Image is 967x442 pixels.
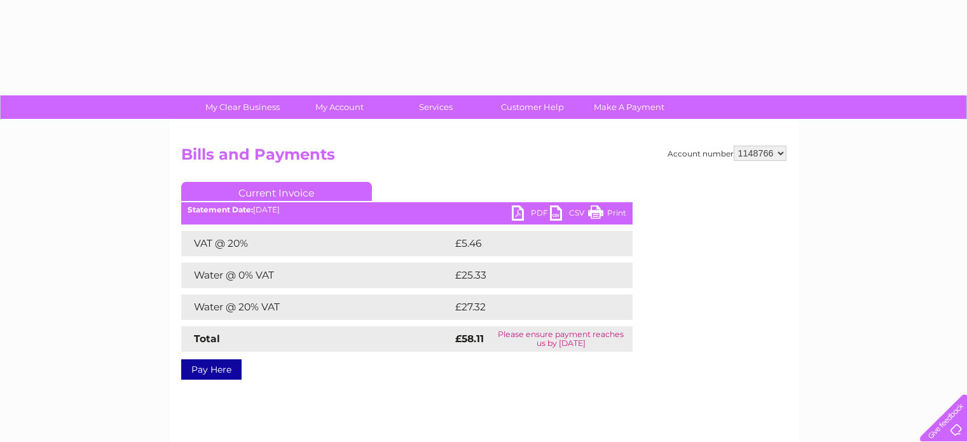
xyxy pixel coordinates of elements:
td: Water @ 0% VAT [181,263,452,288]
a: Services [383,95,488,119]
td: VAT @ 20% [181,231,452,256]
div: Account number [668,146,786,161]
td: Please ensure payment reaches us by [DATE] [490,326,633,352]
td: Water @ 20% VAT [181,294,452,320]
a: Pay Here [181,359,242,380]
td: £5.46 [452,231,603,256]
strong: £58.11 [455,333,484,345]
a: Make A Payment [577,95,682,119]
a: My Clear Business [190,95,295,119]
a: CSV [550,205,588,224]
td: £25.33 [452,263,607,288]
div: [DATE] [181,205,633,214]
a: Customer Help [480,95,585,119]
td: £27.32 [452,294,606,320]
b: Statement Date: [188,205,253,214]
a: Print [588,205,626,224]
a: PDF [512,205,550,224]
a: My Account [287,95,392,119]
a: Current Invoice [181,182,372,201]
strong: Total [194,333,220,345]
h2: Bills and Payments [181,146,786,170]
